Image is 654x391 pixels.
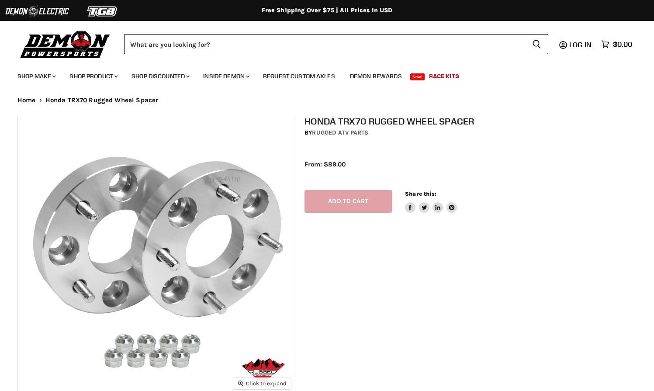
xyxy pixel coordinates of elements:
a: Shop Discounted [125,67,195,85]
button: Click to expand [234,377,291,389]
a: Inside Demon [197,67,255,85]
a: Shop Product [63,67,123,85]
ul: Main menu [11,64,630,85]
h1: Honda TRX70 Rugged Wheel Spacer [305,116,645,127]
span: New! [410,73,425,80]
form: Product [124,34,548,54]
a: Rugged ATV Parts [312,129,368,136]
span: $0.00 [613,40,632,48]
a: Shop Make [11,67,61,85]
div: by [305,128,645,138]
input: Search [124,34,525,54]
a: Request Custom Axles [256,67,342,85]
a: Demon Rewards [343,67,408,85]
a: $0.00 [597,38,637,51]
img: Demon Electric Logo 2 [4,3,70,20]
a: Log in [565,41,597,48]
a: Home [17,97,36,104]
span: From: $89.00 [305,160,346,168]
button: Search [525,34,548,54]
img: Demon Powersports [17,28,113,59]
a: Race Kits [422,67,466,85]
span: Share this: [405,190,436,197]
aside: Share this: [405,190,457,213]
img: TGB Logo 2 [70,3,135,20]
span: Log in [569,40,592,49]
span: Honda TRX70 Rugged Wheel Spacer [45,97,159,104]
span: Click to expand [238,380,287,387]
